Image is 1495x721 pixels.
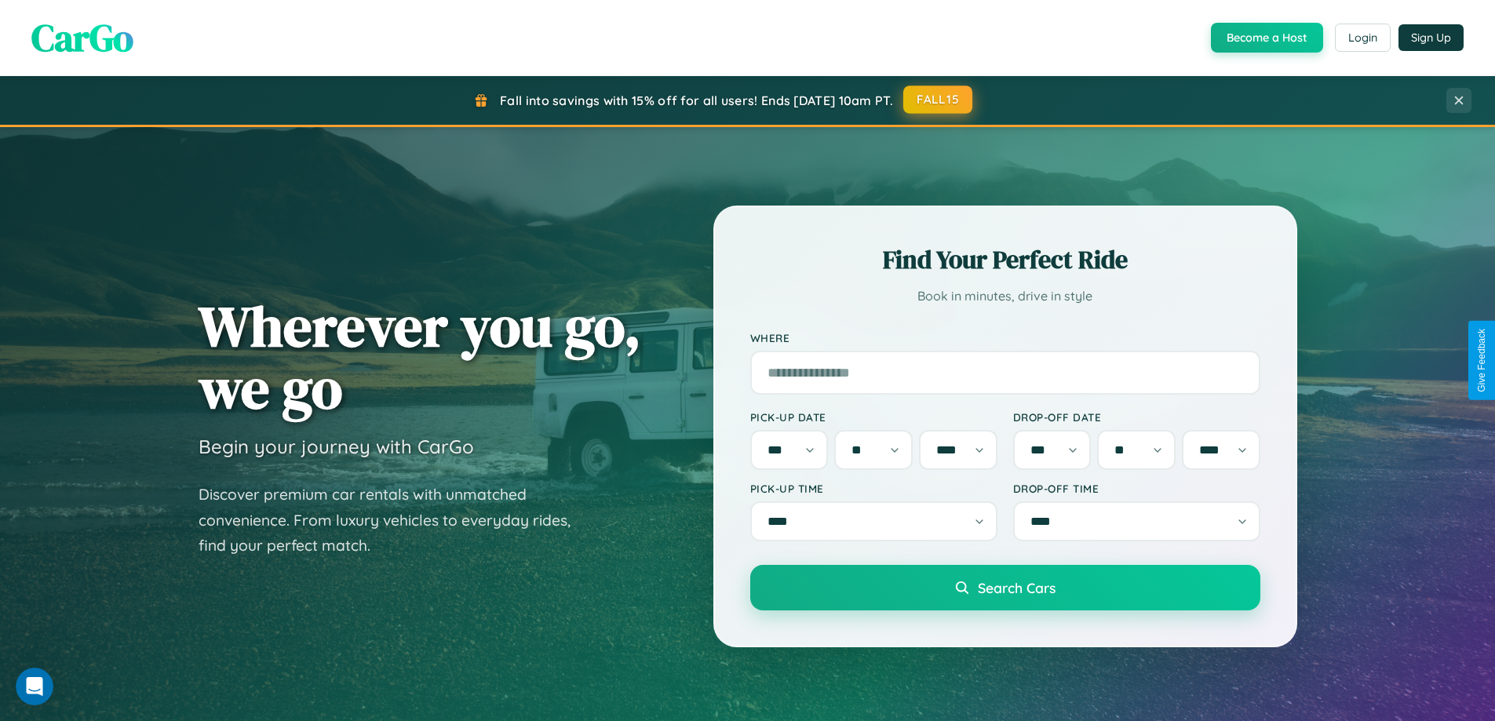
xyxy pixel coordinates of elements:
label: Where [750,331,1260,344]
h2: Find Your Perfect Ride [750,242,1260,277]
span: Fall into savings with 15% off for all users! Ends [DATE] 10am PT. [500,93,893,108]
span: CarGo [31,12,133,64]
button: Login [1335,24,1391,52]
button: FALL15 [903,86,972,114]
p: Discover premium car rentals with unmatched convenience. From luxury vehicles to everyday rides, ... [199,482,591,559]
label: Drop-off Time [1013,482,1260,495]
h3: Begin your journey with CarGo [199,435,474,458]
label: Pick-up Time [750,482,997,495]
h1: Wherever you go, we go [199,295,641,419]
label: Drop-off Date [1013,410,1260,424]
div: Give Feedback [1476,329,1487,392]
button: Become a Host [1211,23,1323,53]
button: Search Cars [750,565,1260,610]
button: Sign Up [1398,24,1464,51]
label: Pick-up Date [750,410,997,424]
p: Book in minutes, drive in style [750,285,1260,308]
iframe: Intercom live chat [16,668,53,705]
span: Search Cars [978,579,1056,596]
